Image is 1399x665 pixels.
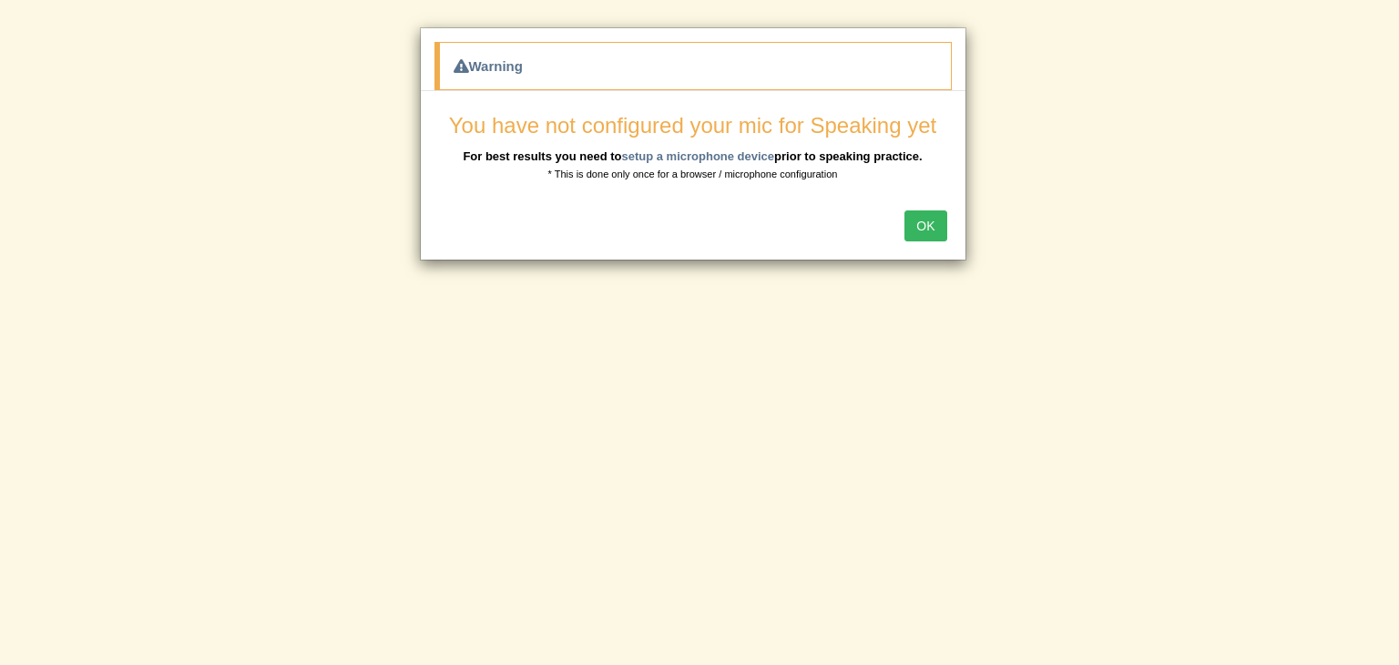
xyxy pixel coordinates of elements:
[904,210,946,241] button: OK
[449,113,936,138] span: You have not configured your mic for Speaking yet
[548,169,838,179] small: * This is done only once for a browser / microphone configuration
[463,149,922,163] b: For best results you need to prior to speaking practice.
[434,42,952,90] div: Warning
[621,149,774,163] a: setup a microphone device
